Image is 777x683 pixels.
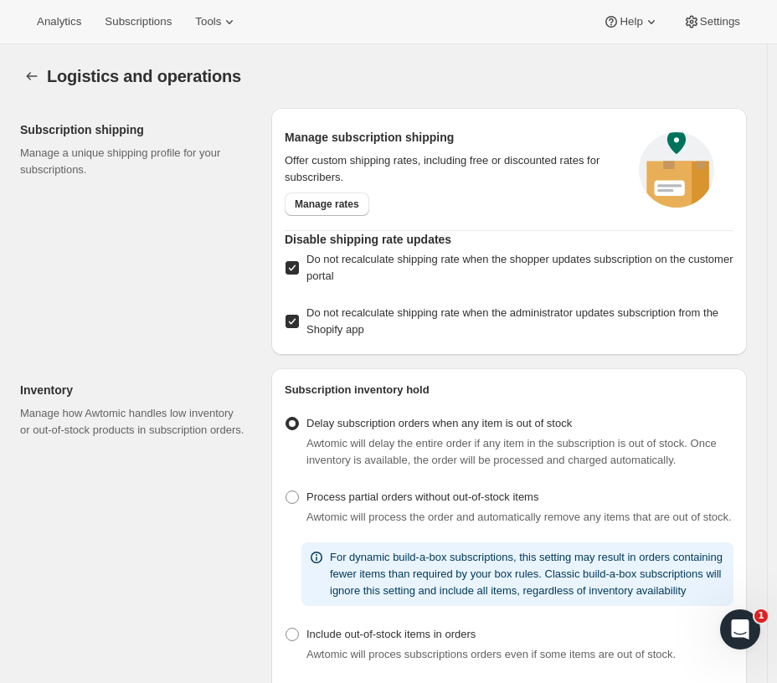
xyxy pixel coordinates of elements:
[285,382,733,398] h2: Subscription inventory hold
[27,10,91,33] button: Analytics
[306,628,476,640] span: Include out-of-stock items in orders
[105,15,172,28] span: Subscriptions
[306,511,732,523] span: Awtomic will process the order and automatically remove any items that are out of stock.
[295,198,359,211] span: Manage rates
[306,253,733,282] span: Do not recalculate shipping rate when the shopper updates subscription on the customer portal
[95,10,182,33] button: Subscriptions
[185,10,248,33] button: Tools
[700,15,740,28] span: Settings
[20,64,44,88] button: Settings
[285,129,620,146] h2: Manage subscription shipping
[285,231,733,248] h2: Disable shipping rate updates
[20,145,244,178] p: Manage a unique shipping profile for your subscriptions.
[20,121,244,138] h2: Subscription shipping
[306,437,717,466] span: Awtomic will delay the entire order if any item in the subscription is out of stock. Once invento...
[754,609,768,623] span: 1
[195,15,221,28] span: Tools
[285,152,620,186] p: Offer custom shipping rates, including free or discounted rates for subscribers.
[285,193,369,216] a: Manage rates
[20,382,244,398] h2: Inventory
[37,15,81,28] span: Analytics
[620,15,642,28] span: Help
[306,648,676,660] span: Awtomic will proces subscriptions orders even if some items are out of stock.
[306,417,572,429] span: Delay subscription orders when any item is out of stock
[306,306,718,336] span: Do not recalculate shipping rate when the administrator updates subscription from the Shopify app
[306,490,538,503] span: Process partial orders without out-of-stock items
[673,10,750,33] button: Settings
[47,67,241,85] span: Logistics and operations
[20,405,244,439] p: Manage how Awtomic handles low inventory or out-of-stock products in subscription orders.
[720,609,760,650] iframe: Intercom live chat
[593,10,669,33] button: Help
[330,549,727,599] p: For dynamic build-a-box subscriptions, this setting may result in orders containing fewer items t...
